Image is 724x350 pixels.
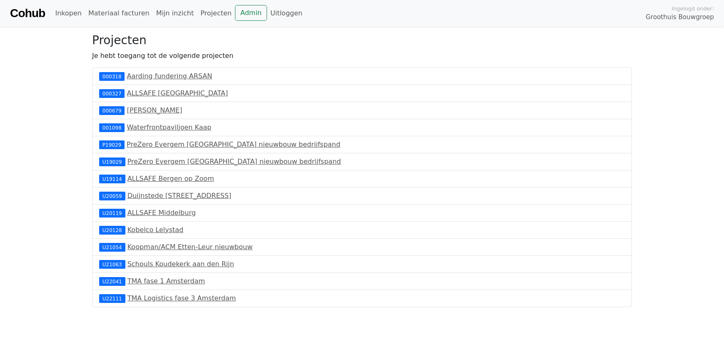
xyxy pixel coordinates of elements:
div: U20128 [99,226,125,234]
a: PreZero Evergem [GEOGRAPHIC_DATA] nieuwbouw bedrijfspand [127,157,341,165]
a: Cohub [10,3,45,23]
span: Ingelogd onder: [672,5,714,12]
a: Kobelco Lelystad [127,226,184,234]
div: U20119 [99,209,125,217]
div: U22041 [99,277,125,285]
a: Mijn inzicht [153,5,197,22]
a: Aarding fundering ARSAN [127,72,212,80]
div: U20059 [99,192,125,200]
a: ALLSAFE [GEOGRAPHIC_DATA] [127,89,228,97]
span: Groothuis Bouwgroep [646,12,714,22]
a: TMA Logistics fase 3 Amsterdam [127,294,236,302]
a: TMA fase 1 Amsterdam [127,277,205,285]
a: Uitloggen [267,5,306,22]
h3: Projecten [92,33,632,47]
div: 000318 [99,72,125,80]
a: Projecten [197,5,235,22]
div: P19029 [99,140,125,149]
div: U19029 [99,157,125,166]
a: Koopman/ACM Etten-Leur nieuwbouw [127,243,253,251]
div: 001098 [99,123,125,132]
a: Admin [235,5,267,21]
div: U21063 [99,260,125,268]
div: U22111 [99,294,125,302]
a: Schouls Koudekerk aan den Rijn [127,260,234,268]
a: [PERSON_NAME] [127,106,182,114]
div: U19114 [99,175,125,183]
a: Waterfrontpaviljoen Kaap [127,123,212,131]
a: ALLSAFE Middelburg [127,209,196,217]
a: ALLSAFE Bergen op Zoom [127,175,214,182]
div: 000679 [99,106,125,115]
div: 000327 [99,89,125,97]
p: Je hebt toegang tot de volgende projecten [92,51,632,61]
a: Materiaal facturen [85,5,153,22]
div: U21054 [99,243,125,251]
a: Inkopen [52,5,85,22]
a: Duijnstede [STREET_ADDRESS] [127,192,232,200]
a: PreZero Evergem [GEOGRAPHIC_DATA] nieuwbouw bedrijfspand [127,140,340,148]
